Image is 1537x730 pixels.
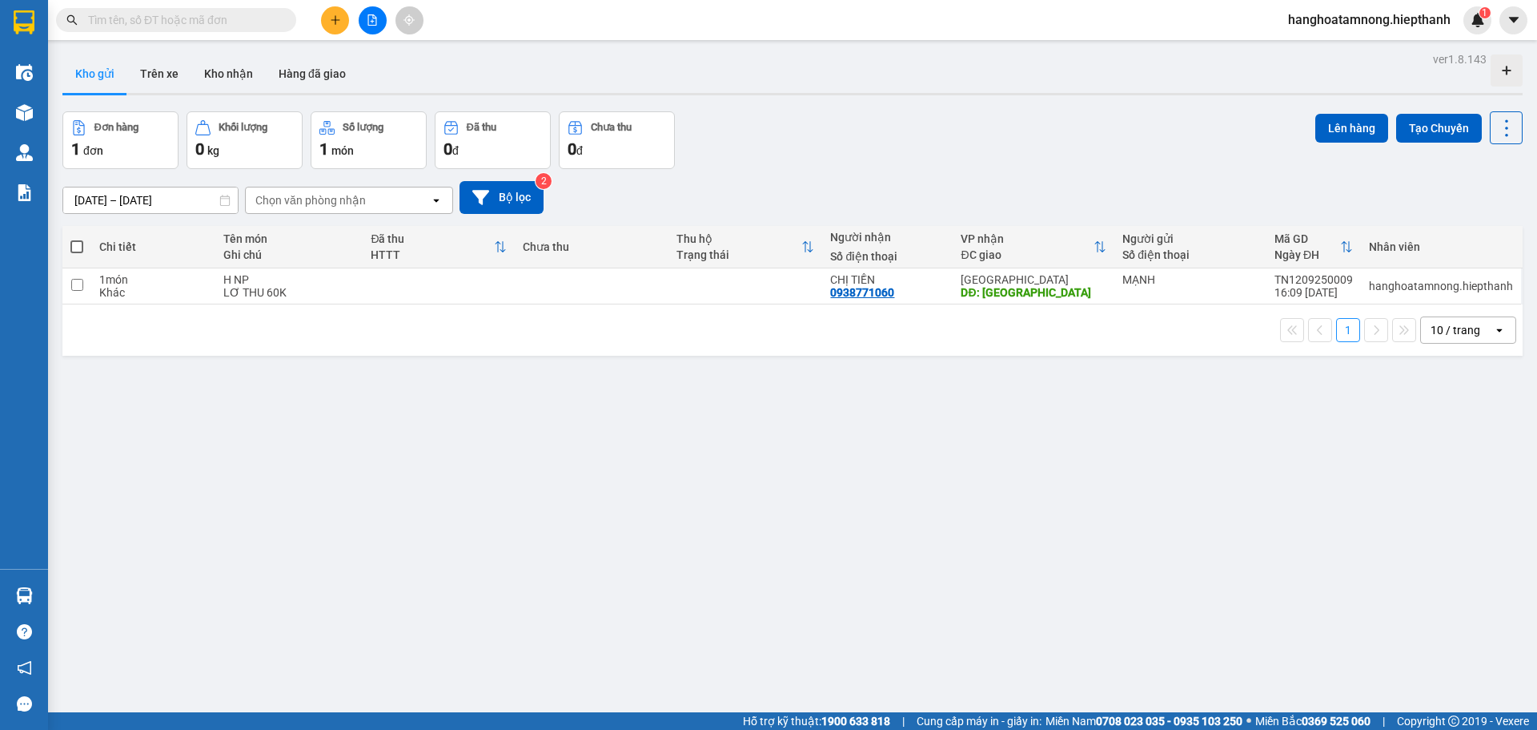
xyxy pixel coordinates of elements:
[255,192,366,208] div: Chọn văn phòng nhận
[1122,273,1258,286] div: MẠNH
[1096,715,1242,728] strong: 0708 023 035 - 0935 103 250
[1471,13,1485,27] img: icon-new-feature
[830,273,945,286] div: CHỊ TIỀN
[1369,280,1513,292] div: hanghoatamnong.hiepthanh
[1396,114,1482,143] button: Tạo Chuyến
[17,696,32,712] span: message
[16,104,33,121] img: warehouse-icon
[331,144,354,157] span: món
[830,250,945,263] div: Số điện thoại
[443,139,452,159] span: 0
[1122,232,1258,245] div: Người gửi
[311,111,427,169] button: Số lượng1món
[1274,232,1340,245] div: Mã GD
[1122,248,1258,261] div: Số điện thoại
[1275,10,1463,30] span: hanghoatamnong.hiepthanh
[591,122,632,133] div: Chưa thu
[94,122,138,133] div: Đơn hàng
[223,232,355,245] div: Tên món
[1479,7,1491,18] sup: 1
[223,248,355,261] div: Ghi chú
[1302,715,1370,728] strong: 0369 525 060
[371,232,494,245] div: Đã thu
[1315,114,1388,143] button: Lên hàng
[359,6,387,34] button: file-add
[330,14,341,26] span: plus
[63,188,238,213] input: Select a date range.
[1255,712,1370,730] span: Miền Bắc
[1433,50,1487,68] div: ver 1.8.143
[83,144,103,157] span: đơn
[830,231,945,244] div: Người nhận
[99,286,207,299] div: Khác
[1507,13,1521,27] span: caret-down
[1499,6,1527,34] button: caret-down
[62,54,127,93] button: Kho gửi
[1369,240,1513,253] div: Nhân viên
[321,6,349,34] button: plus
[435,111,551,169] button: Đã thu0đ
[961,273,1106,286] div: [GEOGRAPHIC_DATA]
[99,273,207,286] div: 1 món
[363,226,515,268] th: Toggle SortBy
[14,10,34,34] img: logo-vxr
[668,226,822,268] th: Toggle SortBy
[830,286,894,299] div: 0938771060
[1482,7,1487,18] span: 1
[1274,248,1340,261] div: Ngày ĐH
[961,232,1094,245] div: VP nhận
[902,712,905,730] span: |
[266,54,359,93] button: Hàng đã giao
[961,248,1094,261] div: ĐC giao
[917,712,1041,730] span: Cung cấp máy in - giấy in:
[459,181,544,214] button: Bộ lọc
[17,624,32,639] span: question-circle
[1382,712,1385,730] span: |
[127,54,191,93] button: Trên xe
[195,139,204,159] span: 0
[1491,54,1523,87] div: Tạo kho hàng mới
[16,144,33,161] img: warehouse-icon
[1336,318,1360,342] button: 1
[207,144,219,157] span: kg
[16,184,33,201] img: solution-icon
[523,240,660,253] div: Chưa thu
[1266,226,1361,268] th: Toggle SortBy
[452,144,459,157] span: đ
[187,111,303,169] button: Khối lượng0kg
[1274,273,1353,286] div: TN1209250009
[223,273,355,286] div: H NP
[961,286,1106,299] div: DĐ: CHỢ TÂN PHÚ
[1493,324,1506,337] svg: open
[1448,716,1459,727] span: copyright
[559,111,675,169] button: Chưa thu0đ
[17,660,32,676] span: notification
[223,286,355,299] div: LƠ THU 60K
[676,248,801,261] div: Trạng thái
[16,587,33,604] img: warehouse-icon
[676,232,801,245] div: Thu hộ
[191,54,266,93] button: Kho nhận
[403,14,415,26] span: aim
[62,111,179,169] button: Đơn hàng1đơn
[1274,286,1353,299] div: 16:09 [DATE]
[821,715,890,728] strong: 1900 633 818
[71,139,80,159] span: 1
[16,64,33,81] img: warehouse-icon
[88,11,277,29] input: Tìm tên, số ĐT hoặc mã đơn
[367,14,378,26] span: file-add
[219,122,267,133] div: Khối lượng
[953,226,1114,268] th: Toggle SortBy
[395,6,423,34] button: aim
[467,122,496,133] div: Đã thu
[99,240,207,253] div: Chi tiết
[319,139,328,159] span: 1
[536,173,552,189] sup: 2
[568,139,576,159] span: 0
[576,144,583,157] span: đ
[66,14,78,26] span: search
[743,712,890,730] span: Hỗ trợ kỹ thuật:
[430,194,443,207] svg: open
[1246,718,1251,724] span: ⚪️
[1431,322,1480,338] div: 10 / trang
